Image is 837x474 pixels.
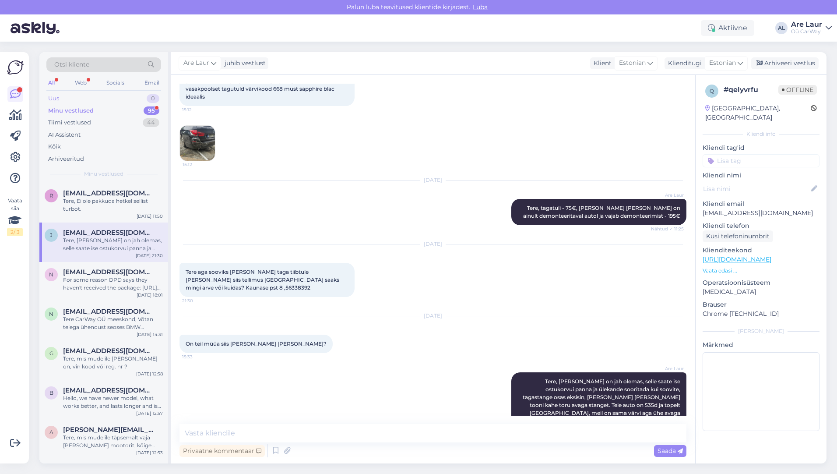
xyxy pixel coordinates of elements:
[183,161,215,168] span: 15:12
[751,57,819,69] div: Arhiveeri vestlus
[703,130,819,138] div: Kliendi info
[63,315,163,331] div: Tere CarWay OÜ meeskond, Võtan teiega ühendust seoses BMW heitgaaside temperatuuriandur, väljalas...
[48,106,94,115] div: Minu vestlused
[73,77,88,88] div: Web
[46,77,56,88] div: All
[63,347,154,355] span: germo.ts@gmail.com
[658,447,683,455] span: Saada
[590,59,612,68] div: Klient
[63,386,154,394] span: balashovandrey0@gmail.com
[63,426,154,434] span: andres.loss@mail.ee
[136,371,163,377] div: [DATE] 12:58
[703,300,819,309] p: Brauser
[49,192,53,199] span: r
[54,60,89,69] span: Otsi kliente
[136,410,163,417] div: [DATE] 12:57
[137,292,163,298] div: [DATE] 18:01
[49,389,53,396] span: b
[147,94,159,103] div: 0
[63,394,163,410] div: Hello, we have newer model, what works better, and lasts longer and is more bullet proof. We will...
[49,350,53,357] span: g
[186,340,327,347] span: On teil müüa siis [PERSON_NAME] [PERSON_NAME]?
[63,229,154,237] span: jannerikeske@gmail.com
[703,154,819,167] input: Lisa tag
[179,312,686,320] div: [DATE]
[710,88,714,94] span: q
[48,155,84,163] div: Arhiveeritud
[49,271,53,278] span: n
[791,21,822,28] div: Are Laur
[703,255,771,263] a: [URL][DOMAIN_NAME]
[63,268,154,276] span: nasermoi@outlook.com
[7,59,24,76] img: Askly Logo
[703,327,819,335] div: [PERSON_NAME]
[523,205,682,219] span: Tere, tagatuli - 75€, [PERSON_NAME] [PERSON_NAME] on ainult demonteeritaval autol ja vajab demont...
[48,118,91,127] div: Tiimi vestlused
[63,355,163,371] div: Tere, mis mudelile [PERSON_NAME] on, vin kood või reg. nr ?
[651,226,684,232] span: Nähtud ✓ 11:25
[703,340,819,350] p: Märkmed
[221,59,266,68] div: juhib vestlust
[775,22,788,34] div: AL
[63,434,163,449] div: Tere, mis mudelile täpsemalt vaja [PERSON_NAME] mootorit, kõige parem oleks kui helistate 5213002...
[701,20,754,36] div: Aktiivne
[182,354,215,360] span: 15:33
[703,246,819,255] p: Klienditeekond
[703,287,819,297] p: [MEDICAL_DATA]
[703,278,819,287] p: Operatsioonisüsteem
[143,118,159,127] div: 44
[63,197,163,213] div: Tere, Ei ole pakkuda hetkel sellist turbot.
[703,267,819,275] p: Vaata edasi ...
[709,58,736,68] span: Estonian
[7,197,23,236] div: Vaata siia
[63,237,163,252] div: Tere, [PERSON_NAME] on jah olemas, selle saate ise ostukorvui panna ja ülekande sooritada kui soo...
[48,142,61,151] div: Kõik
[778,85,817,95] span: Offline
[48,131,81,139] div: AI Assistent
[50,232,53,238] span: j
[63,308,154,315] span: nasermoi@outlook.com
[703,230,773,242] div: Küsi telefoninumbrit
[703,184,809,194] input: Lisa nimi
[84,170,123,178] span: Minu vestlused
[183,58,209,68] span: Are Laur
[651,365,684,372] span: Are Laur
[703,221,819,230] p: Kliendi telefon
[651,192,684,198] span: Are Laur
[186,269,341,291] span: Tere aga sooviks [PERSON_NAME] taga tiibtule [PERSON_NAME] siis tellimus [GEOGRAPHIC_DATA] saaks ...
[49,311,53,317] span: n
[703,209,819,218] p: [EMAIL_ADDRESS][DOMAIN_NAME]
[63,189,154,197] span: risto.roosipuu@gmail.com
[705,104,811,122] div: [GEOGRAPHIC_DATA], [GEOGRAPHIC_DATA]
[791,28,822,35] div: Oü CarWay
[49,429,53,435] span: a
[523,378,682,424] span: Tere, [PERSON_NAME] on jah olemas, selle saate ise ostukorvui panna ja ülekande sooritada kui soo...
[137,331,163,338] div: [DATE] 14:31
[179,240,686,248] div: [DATE]
[179,445,265,457] div: Privaatne kommentaar
[724,85,778,95] div: # qelyvrfu
[48,94,59,103] div: Uus
[182,297,215,304] span: 21:30
[144,106,159,115] div: 95
[182,106,215,113] span: 15:12
[136,252,163,259] div: [DATE] 21:30
[143,77,161,88] div: Email
[137,213,163,219] div: [DATE] 11:50
[136,449,163,456] div: [DATE] 12:53
[470,3,490,11] span: Luba
[703,171,819,180] p: Kliendi nimi
[7,228,23,236] div: 2 / 3
[180,126,215,161] img: Attachment
[703,143,819,152] p: Kliendi tag'id
[105,77,126,88] div: Socials
[619,58,646,68] span: Estonian
[63,276,163,292] div: For some reason DPD says they haven't received the package: [URL][DOMAIN_NAME]
[791,21,832,35] a: Are LaurOü CarWay
[179,176,686,184] div: [DATE]
[703,199,819,209] p: Kliendi email
[703,309,819,318] p: Chrome [TECHNICAL_ID]
[665,59,702,68] div: Klienditugi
